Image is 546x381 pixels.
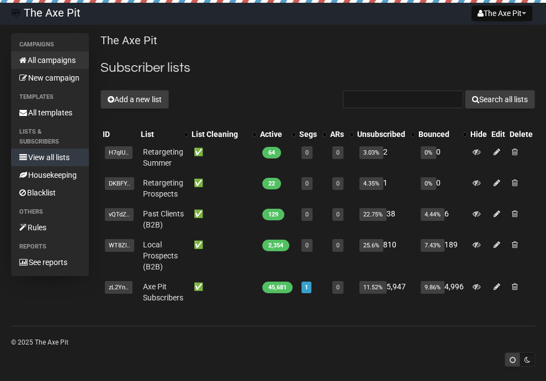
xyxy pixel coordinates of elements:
[189,173,258,204] td: ✅
[359,208,386,221] span: 22.75%
[105,208,134,221] span: vQTdZ..
[11,219,89,236] a: Rules
[330,129,344,140] div: ARs
[11,69,89,87] a: New campaign
[262,240,289,251] span: 2,354
[189,277,258,308] td: ✅
[355,277,416,308] td: 5,947
[416,142,468,173] td: 0
[305,149,309,156] a: 0
[262,147,281,158] span: 64
[416,204,468,235] td: 6
[100,58,535,78] h2: Subscriber lists
[336,242,340,249] a: 0
[105,239,134,252] span: WT8Zl..
[143,240,178,271] a: Local Prospects (B2B)
[421,281,444,294] span: 9.86%
[465,90,535,109] button: Search all lists
[189,142,258,173] td: ✅
[143,147,183,167] a: Retargeting Summer
[355,204,416,235] td: 38
[355,142,416,173] td: 2
[418,129,457,140] div: Bounced
[355,173,416,204] td: 1
[416,277,468,308] td: 4,996
[299,129,317,140] div: Segs
[11,336,535,348] p: © 2025 The Axe Pit
[189,126,258,142] th: List Cleaning: No sort applied, activate to apply an ascending sort
[336,149,340,156] a: 0
[100,33,535,48] p: The Axe Pit
[336,211,340,218] a: 0
[510,129,533,140] div: Delete
[471,6,532,21] button: The Axe Pit
[359,239,383,252] span: 25.6%
[468,126,489,142] th: Hide: No sort applied, sorting is disabled
[359,146,383,159] span: 3.03%
[100,126,139,142] th: ID: No sort applied, sorting is disabled
[11,125,89,149] li: Lists & subscribers
[11,205,89,219] li: Others
[305,211,309,218] a: 0
[11,51,89,69] a: All campaigns
[143,282,183,302] a: Axe Pit Subscribers
[297,126,328,142] th: Segs: No sort applied, activate to apply an ascending sort
[11,184,89,202] a: Blacklist
[11,91,89,104] li: Templates
[192,129,247,140] div: List Cleaning
[143,178,183,198] a: Retargeting Prospects
[336,180,340,187] a: 0
[11,8,21,18] img: 54.png
[11,166,89,184] a: Housekeeping
[262,178,281,189] span: 22
[11,104,89,121] a: All templates
[416,126,468,142] th: Bounced: No sort applied, activate to apply an ascending sort
[421,208,444,221] span: 4.44%
[11,149,89,166] a: View all lists
[421,177,436,190] span: 0%
[105,177,134,190] span: DKBFY..
[470,129,487,140] div: Hide
[105,146,132,159] span: H7qIU..
[258,126,297,142] th: Active: No sort applied, activate to apply an ascending sort
[359,281,386,294] span: 11.52%
[11,38,89,51] li: Campaigns
[262,282,293,293] span: 45,681
[11,240,89,253] li: Reports
[489,126,507,142] th: Edit: No sort applied, sorting is disabled
[100,90,169,109] button: Add a new list
[143,209,184,229] a: Past Clients (B2B)
[139,126,189,142] th: List: No sort applied, activate to apply an ascending sort
[11,253,89,271] a: See reports
[421,239,444,252] span: 7.43%
[305,180,309,187] a: 0
[105,281,132,294] span: zL2Yn..
[305,284,308,291] a: 1
[355,126,416,142] th: Unsubscribed: No sort applied, activate to apply an ascending sort
[491,129,505,140] div: Edit
[328,126,355,142] th: ARs: No sort applied, activate to apply an ascending sort
[189,204,258,235] td: ✅
[260,129,286,140] div: Active
[262,209,284,220] span: 129
[189,235,258,277] td: ✅
[103,129,136,140] div: ID
[416,235,468,277] td: 189
[357,129,405,140] div: Unsubscribed
[355,235,416,277] td: 810
[141,129,178,140] div: List
[507,126,535,142] th: Delete: No sort applied, sorting is disabled
[305,242,309,249] a: 0
[416,173,468,204] td: 0
[359,177,383,190] span: 4.35%
[336,284,340,291] a: 0
[421,146,436,159] span: 0%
